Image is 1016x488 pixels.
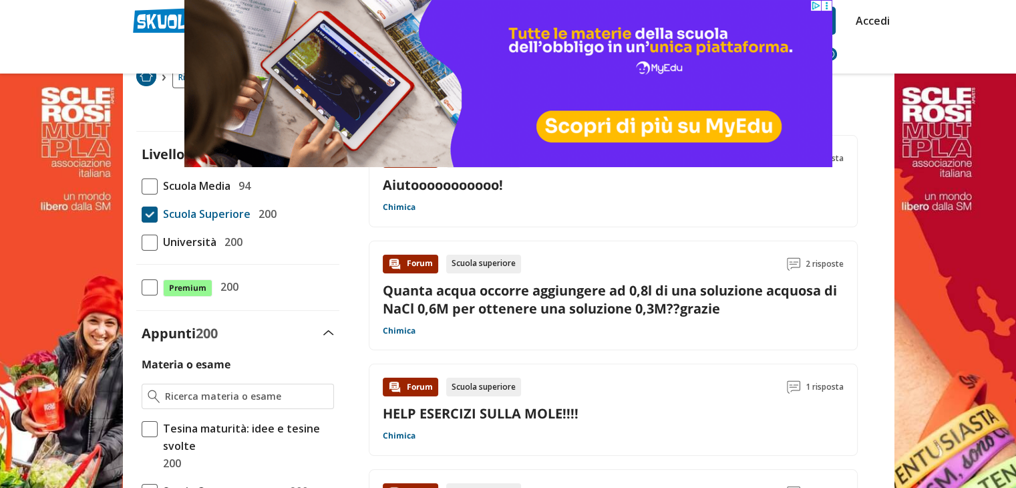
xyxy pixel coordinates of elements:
img: Forum contenuto [388,380,401,394]
span: 200 [158,455,181,472]
img: Apri e chiudi sezione [323,330,334,336]
a: Chimica [383,202,415,213]
a: HELP ESERCIZI SULLA MOLE!!!! [383,404,578,422]
a: Aiutooooooooooo! [383,176,503,194]
img: Home [136,66,156,86]
div: Forum [383,378,438,396]
img: Forum contenuto [388,257,401,271]
label: Livello [142,145,184,163]
span: 1 risposta [806,378,844,396]
span: Tesina maturità: idee e tesine svolte [158,420,334,455]
input: Ricerca materia o esame [165,390,327,403]
div: Scuola superiore [446,378,521,396]
img: Ricerca materia o esame [148,390,160,403]
img: Commenti lettura [787,380,800,394]
a: Quanta acqua occorre aggiungere ad 0,8l di una soluzione acquosa di NaCl 0,6M per ottenere una so... [383,281,837,318]
a: Home [136,66,156,88]
span: 200 [253,205,277,223]
span: 200 [196,324,218,342]
label: Materia o esame [142,357,230,372]
span: Scuola Media [158,177,230,195]
span: 200 [215,278,238,295]
label: Appunti [142,324,218,342]
span: 200 [219,233,242,251]
span: Scuola Superiore [158,205,250,223]
span: 94 [233,177,250,195]
a: Chimica [383,326,415,336]
a: Chimica [383,431,415,441]
a: Accedi [856,7,884,35]
div: Scuola superiore [446,255,521,273]
span: Università [158,233,216,251]
span: 2 risposte [806,255,844,273]
a: Ricerca [172,66,212,88]
img: Commenti lettura [787,257,800,271]
div: Rimuovi tutti i filtri [136,118,339,128]
div: Forum [383,255,438,273]
span: Premium [163,279,212,297]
